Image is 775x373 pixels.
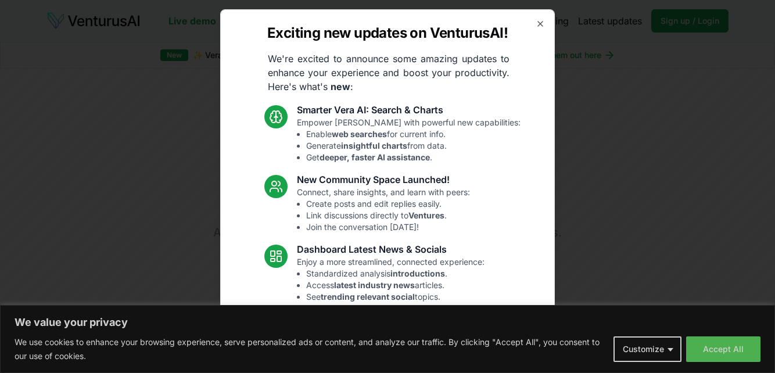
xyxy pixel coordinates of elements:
[320,152,430,162] strong: deeper, faster AI assistance
[259,52,519,94] p: We're excited to announce some amazing updates to enhance your experience and boost your producti...
[267,24,508,42] h2: Exciting new updates on VenturusAI!
[306,198,470,210] li: Create posts and edit replies easily.
[306,361,476,372] li: Enhanced overall UI consistency.
[321,292,415,302] strong: trending relevant social
[297,242,485,256] h3: Dashboard Latest News & Socials
[306,291,485,303] li: See topics.
[306,140,521,152] li: Generate from data.
[306,338,476,349] li: Resolved Vera chart loading issue.
[390,268,445,278] strong: introductions
[306,221,470,233] li: Join the conversation [DATE]!
[297,103,521,117] h3: Smarter Vera AI: Search & Charts
[408,210,444,220] strong: Ventures
[341,141,407,150] strong: insightful charts
[297,312,476,326] h3: Fixes and UI Polish
[306,349,476,361] li: Fixed mobile chat & sidebar glitches.
[297,173,470,186] h3: New Community Space Launched!
[306,210,470,221] li: Link discussions directly to .
[334,280,415,290] strong: latest industry news
[297,326,476,372] p: Smoother performance and improved usability:
[297,117,521,163] p: Empower [PERSON_NAME] with powerful new capabilities:
[306,268,485,279] li: Standardized analysis .
[331,81,350,92] strong: new
[306,279,485,291] li: Access articles.
[297,186,470,233] p: Connect, share insights, and learn with peers:
[332,129,387,139] strong: web searches
[297,256,485,303] p: Enjoy a more streamlined, connected experience:
[306,128,521,140] li: Enable for current info.
[306,152,521,163] li: Get .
